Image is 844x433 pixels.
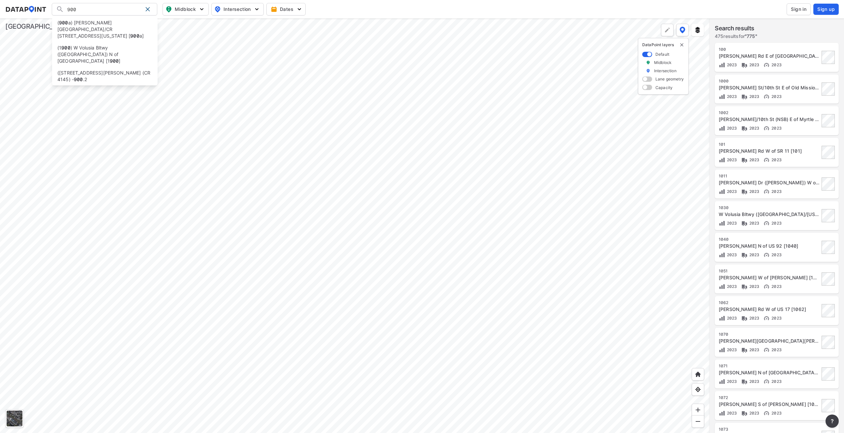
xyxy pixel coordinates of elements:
[763,188,770,195] img: Vehicle speed
[719,410,725,417] img: Volume count
[719,53,820,59] div: Arredondo Grant Rd E of Spring Garden Ranch Rd [100]
[296,6,303,13] img: 5YPKRKmlfpI5mqlR8AD95paCi+0kK1fRFDJSaMmawlwaeJcJwk9O2fotCW5ve9gAAAAASUVORK5CYII=
[695,418,701,425] img: MAAAAAElFTkSuQmCC
[198,6,205,13] img: 5YPKRKmlfpI5mqlR8AD95paCi+0kK1fRFDJSaMmawlwaeJcJwk9O2fotCW5ve9gAAAAASUVORK5CYII=
[763,220,770,227] img: Vehicle speed
[654,60,672,65] label: Midblock
[676,24,689,36] button: DataPoint layers
[110,58,119,64] strong: 900
[725,126,737,131] span: 2023
[646,60,650,65] img: marker_Midblock.5ba75e30.svg
[695,386,701,393] img: zeq5HYn9AnE9l6UmnFLPAAAAAElFTkSuQmCC
[64,4,142,15] input: Search
[725,284,737,289] span: 2023
[130,33,139,39] strong: 900
[655,51,669,57] label: Default
[770,347,782,352] span: 2023
[142,4,153,15] div: Clear search
[741,93,748,100] img: Vehicle class
[763,157,770,163] img: Vehicle speed
[715,33,757,40] label: 475 results for
[679,42,684,47] img: close-external-leyer.3061a1c7.svg
[748,157,760,162] span: 2023
[5,409,24,428] div: Toggle basemap
[272,6,301,13] span: Dates
[763,410,770,417] img: Vehicle speed
[748,126,760,131] span: 2023
[719,157,725,163] img: Volume count
[719,338,820,344] div: Lake Helen-Osteen Rd N of Howland Blvd [1070]
[719,205,820,210] div: 1030
[763,62,770,68] img: Vehicle speed
[163,3,209,15] button: Midblock
[719,237,820,242] div: 1040
[770,411,782,416] span: 2023
[725,94,737,99] span: 2023
[770,379,782,384] span: 2023
[725,316,737,321] span: 2023
[741,220,748,227] img: Vehicle class
[719,306,820,313] div: Lake George Rd W of US 17 [1062]
[763,283,770,290] img: Vehicle speed
[695,407,701,413] img: ZvzfEJKXnyWIrJytrsY285QMwk63cM6Drc+sIAAAAASUVORK5CYII=
[785,3,812,15] a: Sign in
[741,188,748,195] img: Vehicle class
[725,379,737,384] span: 2023
[770,252,782,257] span: 2023
[813,4,839,15] button: Sign up
[214,5,222,13] img: map_pin_int.54838e6b.svg
[741,157,748,163] img: Vehicle class
[763,315,770,322] img: Vehicle speed
[763,93,770,100] img: Vehicle speed
[741,347,748,353] img: Vehicle class
[254,6,260,13] img: 5YPKRKmlfpI5mqlR8AD95paCi+0kK1fRFDJSaMmawlwaeJcJwk9O2fotCW5ve9gAAAAASUVORK5CYII=
[748,252,760,257] span: 2023
[748,411,760,416] span: 2023
[719,188,725,195] img: Volume count
[655,85,673,90] label: Capacity
[52,17,158,42] li: ( a) [PERSON_NAME][GEOGRAPHIC_DATA]/CR [STREET_ADDRESS][US_STATE] [ a]
[719,220,725,227] img: Volume count
[748,221,760,226] span: 2023
[787,3,811,15] button: Sign in
[692,415,704,428] div: Zoom out
[692,404,704,416] div: Zoom in
[719,427,820,432] div: 1073
[763,347,770,353] img: Vehicle speed
[725,411,737,416] span: 2023
[817,6,835,13] span: Sign up
[812,4,839,15] a: Sign up
[763,125,770,132] img: Vehicle speed
[719,268,820,274] div: 1051
[748,316,760,321] span: 2023
[748,62,760,67] span: 2023
[679,42,684,47] button: delete
[745,33,757,39] span: " 775 "
[719,179,820,186] div: Kathy Dr (N Penin) W of SR A1A [1011]
[266,3,306,15] button: Dates
[719,378,725,385] img: Volume count
[719,369,820,376] div: Lake Helen-Osteen Rd N of Elkcam Blvd [1071]
[719,332,820,337] div: 1070
[719,116,820,123] div: Josephine St/10th St (NSB) E of Myrtle Rd [1002]
[741,410,748,417] img: Vehicle class
[829,417,835,425] span: ?
[741,315,748,322] img: Vehicle class
[770,284,782,289] span: 2023
[719,274,820,281] div: Kicklighter Rd W of Lake Helen-Osteen Rd [1051]
[59,20,68,25] strong: 900
[719,395,820,400] div: 1072
[211,3,264,15] button: Intersection
[661,24,674,36] div: Polygon tool
[664,27,671,33] img: +Dz8AAAAASUVORK5CYII=
[642,42,684,47] p: DataPoint layers
[748,189,760,194] span: 2023
[748,347,760,352] span: 2023
[770,62,782,67] span: 2023
[748,284,760,289] span: 2023
[719,78,820,84] div: 1000
[763,252,770,258] img: Vehicle speed
[679,27,685,33] img: data-point-layers.37681fc9.svg
[741,62,748,68] img: Vehicle class
[74,77,83,82] strong: 900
